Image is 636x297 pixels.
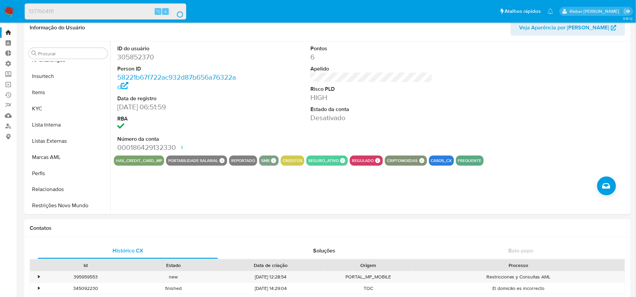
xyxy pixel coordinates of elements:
div: finished [129,283,217,294]
button: Relacionados [26,182,110,198]
button: Portabilidade Salarial [168,159,218,162]
dd: 305852370 [117,52,239,62]
div: Processo [417,262,620,269]
a: 58221b67f722ac932d87b656a76322ad [117,72,236,91]
button: Lista Interna [26,117,110,133]
div: new [129,271,217,282]
div: PORTAL_MP_MOBILE [325,271,412,282]
dt: RBA [117,115,239,123]
button: criptomoedas [387,159,418,162]
div: [DATE] 12:28:54 [217,271,325,282]
dt: ID do usuário [117,45,239,52]
button: casos_cx [431,159,452,162]
button: Restrições Novo Mundo [26,198,110,214]
button: Marcas AML [26,149,110,165]
dt: Person ID [117,65,239,73]
button: Procurar [31,51,37,56]
dd: Desativado [310,113,432,123]
div: Origem [329,262,407,269]
dt: Apelido [310,65,432,73]
div: El domicilio es incorrecto [412,283,625,294]
div: • [38,285,40,292]
button: search-icon [170,7,184,16]
span: Atalhos rápidos [505,8,541,15]
span: Soluções [313,247,336,254]
input: Pesquise usuários ou casos... [25,7,186,16]
span: Veja Aparência por [PERSON_NAME] [519,20,609,36]
dt: Estado da conta [310,106,432,113]
div: TOC [325,283,412,294]
input: Procurar [38,51,105,57]
div: • [38,274,40,280]
button: smb [261,159,270,162]
dt: Data de registro [117,95,239,102]
button: Items [26,84,110,101]
dd: HIGH [310,93,432,102]
span: 3.151.0 [623,16,633,21]
button: Veja Aparência por [PERSON_NAME] [511,20,625,36]
button: regulado [352,159,374,162]
button: seguro_ativo [308,159,339,162]
div: Restricciones y Consultas AML [412,271,625,282]
p: kleber.bueno@mercadolivre.com [570,8,622,15]
div: Estado [134,262,212,269]
div: Id [47,262,125,269]
dd: [DATE] 06:51:59 [117,102,239,112]
dt: Número da conta [117,135,239,143]
a: Notificações [548,8,553,14]
button: Listas Externas [26,133,110,149]
h1: Contatos [30,225,625,232]
div: [DATE] 14:29:04 [217,283,325,294]
span: Bate-papo [509,247,534,254]
button: Perfis [26,165,110,182]
dd: 000186429132330 [117,143,239,152]
dt: Pontos [310,45,432,52]
dd: 6 [310,52,432,62]
button: Insurtech [26,68,110,84]
button: reportado [231,159,255,162]
button: KYC [26,101,110,117]
button: creditos [283,159,302,162]
span: Histórico CX [113,247,143,254]
dt: Risco PLD [310,85,432,93]
h1: Informação do Usuário [30,24,85,31]
button: has_credit_card_mp [116,159,162,162]
button: frequente [458,159,482,162]
div: Data de criação [222,262,320,269]
a: Sair [624,8,631,15]
span: ⌥ [156,8,161,15]
span: s [164,8,166,15]
div: 395959553 [42,271,129,282]
div: 345092230 [42,283,129,294]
